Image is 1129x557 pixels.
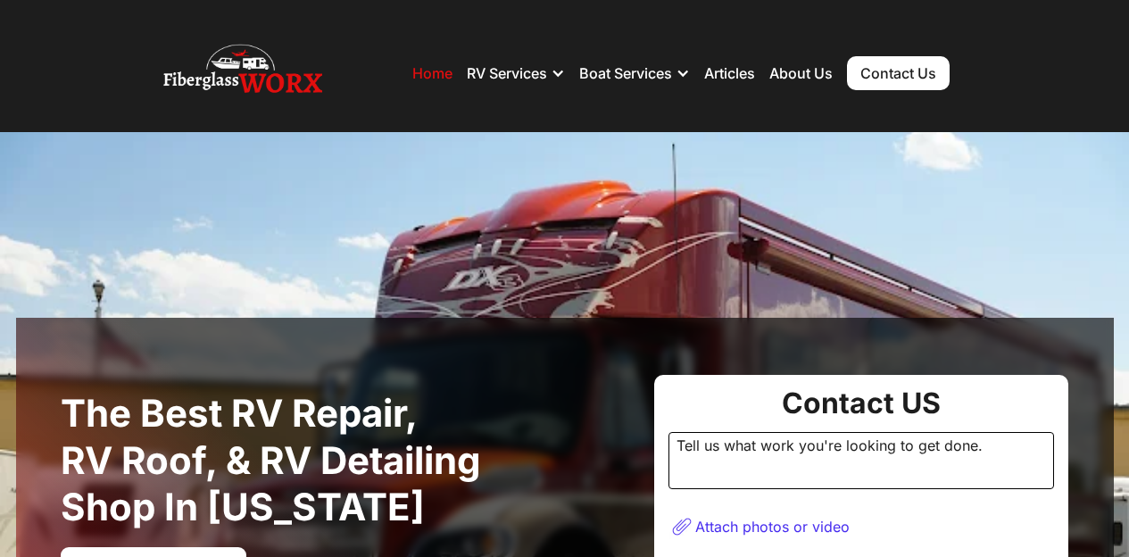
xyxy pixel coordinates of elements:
a: Articles [704,64,755,82]
div: RV Services [467,64,547,82]
div: Attach photos or video [695,518,850,536]
div: Boat Services [579,46,690,100]
div: Boat Services [579,64,672,82]
div: Contact US [668,389,1054,418]
a: Home [412,64,452,82]
div: RV Services [467,46,565,100]
a: Contact Us [847,56,950,90]
div: Tell us what work you're looking to get done. [668,432,1054,489]
h1: The best RV Repair, RV Roof, & RV Detailing Shop in [US_STATE] [61,390,507,531]
a: About Us [769,64,833,82]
